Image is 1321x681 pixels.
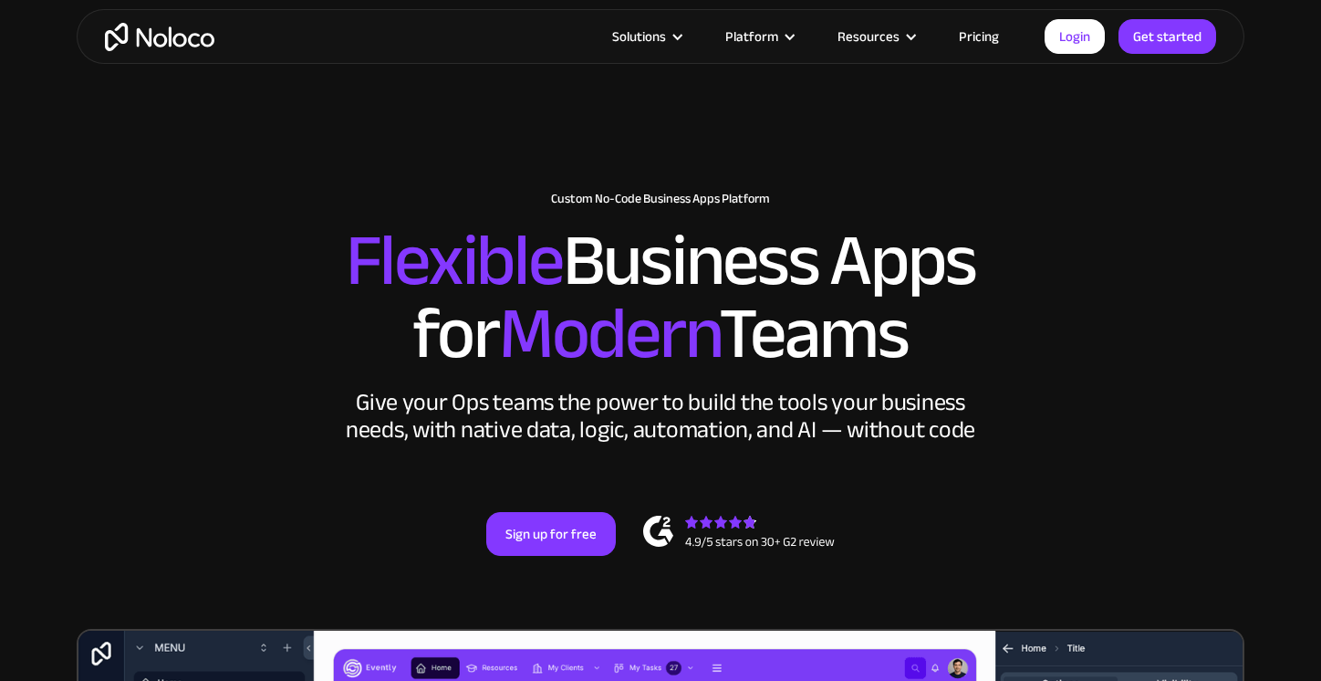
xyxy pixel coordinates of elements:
span: Flexible [346,193,563,329]
div: Give your Ops teams the power to build the tools your business needs, with native data, logic, au... [341,389,980,444]
div: Resources [837,25,900,48]
span: Modern [499,266,719,402]
h2: Business Apps for Teams [95,225,1226,371]
h1: Custom No-Code Business Apps Platform [95,192,1226,206]
div: Resources [815,25,936,48]
div: Platform [702,25,815,48]
a: Pricing [936,25,1022,48]
a: Get started [1118,19,1216,54]
div: Solutions [589,25,702,48]
a: home [105,23,214,51]
a: Sign up for free [486,512,616,556]
div: Solutions [612,25,666,48]
a: Login [1045,19,1105,54]
div: Platform [725,25,778,48]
